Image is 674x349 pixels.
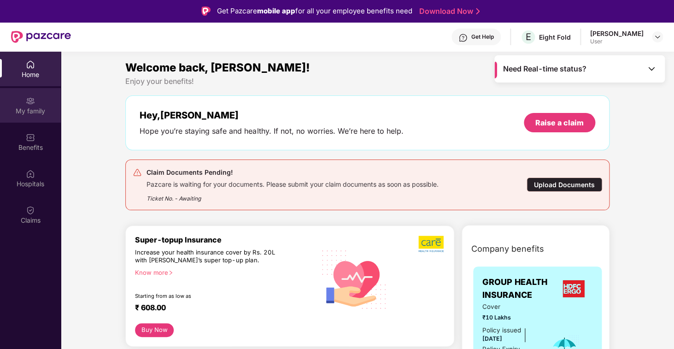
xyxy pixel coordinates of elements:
[217,6,412,17] div: Get Pazcare for all your employee benefits need
[590,29,644,38] div: [PERSON_NAME]
[257,6,295,15] strong: mobile app
[471,243,544,255] span: Company benefits
[482,313,537,322] span: ₹10 Lakhs
[482,335,502,342] span: [DATE]
[26,96,35,106] img: svg+xml;base64,PHN2ZyB3aWR0aD0iMjAiIGhlaWdodD0iMjAiIHZpZXdCb3g9IjAgMCAyMCAyMCIgZmlsbD0ibm9uZSIgeG...
[482,276,555,302] span: GROUP HEALTH INSURANCE
[135,248,276,265] div: Increase your health insurance cover by Rs. 20L with [PERSON_NAME]’s super top-up plan.
[418,235,445,253] img: b5dec4f62d2307b9de63beb79f102df3.png
[419,6,477,16] a: Download Now
[133,168,142,177] img: svg+xml;base64,PHN2ZyB4bWxucz0iaHR0cDovL3d3dy53My5vcmcvMjAwMC9zdmciIHdpZHRoPSIyNCIgaGVpZ2h0PSIyNC...
[135,293,276,299] div: Starting from as low as
[135,303,306,314] div: ₹ 608.00
[147,178,438,189] div: Pazcare is waiting for your documents. Please submit your claim documents as soon as possible.
[482,302,537,312] span: Cover
[135,269,310,275] div: Know more
[26,169,35,178] img: svg+xml;base64,PHN2ZyBpZD0iSG9zcGl0YWxzIiB4bWxucz0iaHR0cDovL3d3dy53My5vcmcvMjAwMC9zdmciIHdpZHRoPS...
[26,206,35,215] img: svg+xml;base64,PHN2ZyBpZD0iQ2xhaW0iIHhtbG5zPSJodHRwOi8vd3d3LnczLm9yZy8yMDAwL3N2ZyIgd2lkdGg9IjIwIi...
[135,235,316,244] div: Super-topup Insurance
[647,64,656,73] img: Toggle Icon
[535,118,584,128] div: Raise a claim
[316,240,393,319] img: svg+xml;base64,PHN2ZyB4bWxucz0iaHR0cDovL3d3dy53My5vcmcvMjAwMC9zdmciIHhtbG5zOnhsaW5rPSJodHRwOi8vd3...
[11,31,71,43] img: New Pazcare Logo
[654,33,661,41] img: svg+xml;base64,PHN2ZyBpZD0iRHJvcGRvd24tMzJ4MzIiIHhtbG5zPSJodHRwOi8vd3d3LnczLm9yZy8yMDAwL3N2ZyIgd2...
[471,33,494,41] div: Get Help
[476,6,480,16] img: Stroke
[125,77,609,86] div: Enjoy your benefits!
[125,61,310,74] span: Welcome back, [PERSON_NAME]!
[590,38,644,45] div: User
[147,167,438,178] div: Claim Documents Pending!
[26,133,35,142] img: svg+xml;base64,PHN2ZyBpZD0iQmVuZWZpdHMiIHhtbG5zPSJodHRwOi8vd3d3LnczLm9yZy8yMDAwL3N2ZyIgd2lkdGg9Ij...
[140,126,403,136] div: Hope you’re staying safe and healthy. If not, no worries. We’re here to help.
[147,189,438,203] div: Ticket No. - Awaiting
[482,325,521,335] div: Policy issued
[526,31,531,42] span: E
[201,6,211,16] img: Logo
[135,323,173,337] button: Buy Now
[527,177,602,192] div: Upload Documents
[26,60,35,69] img: svg+xml;base64,PHN2ZyBpZD0iSG9tZSIgeG1sbnM9Imh0dHA6Ly93d3cudzMub3JnLzIwMDAvc3ZnIiB3aWR0aD0iMjAiIG...
[539,33,571,41] div: Eight Fold
[503,64,586,74] span: Need Real-time status?
[140,110,403,121] div: Hey, [PERSON_NAME]
[557,276,590,301] img: insurerLogo
[168,270,173,275] span: right
[458,33,468,42] img: svg+xml;base64,PHN2ZyBpZD0iSGVscC0zMngzMiIgeG1sbnM9Imh0dHA6Ly93d3cudzMub3JnLzIwMDAvc3ZnIiB3aWR0aD...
